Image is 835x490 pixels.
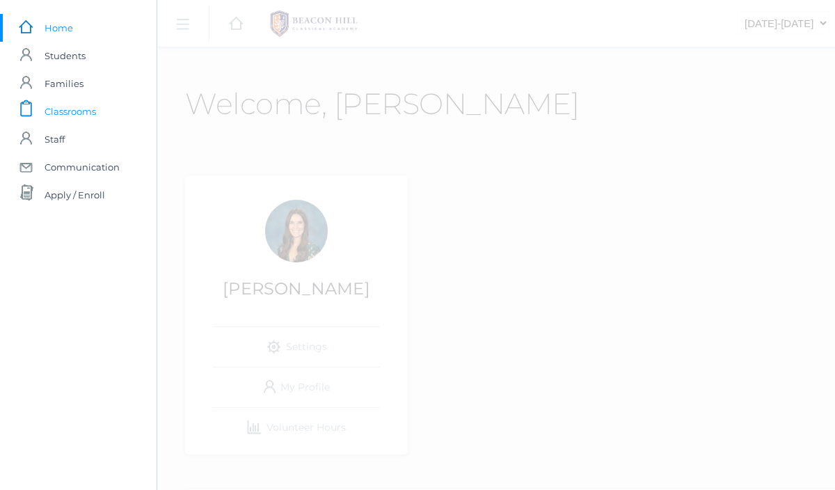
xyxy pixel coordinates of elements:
span: Classrooms [45,97,96,125]
span: Students [45,42,86,70]
span: Communication [45,153,120,181]
span: Home [45,14,73,42]
span: Apply / Enroll [45,181,105,209]
span: Staff [45,125,65,153]
span: Families [45,70,83,97]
